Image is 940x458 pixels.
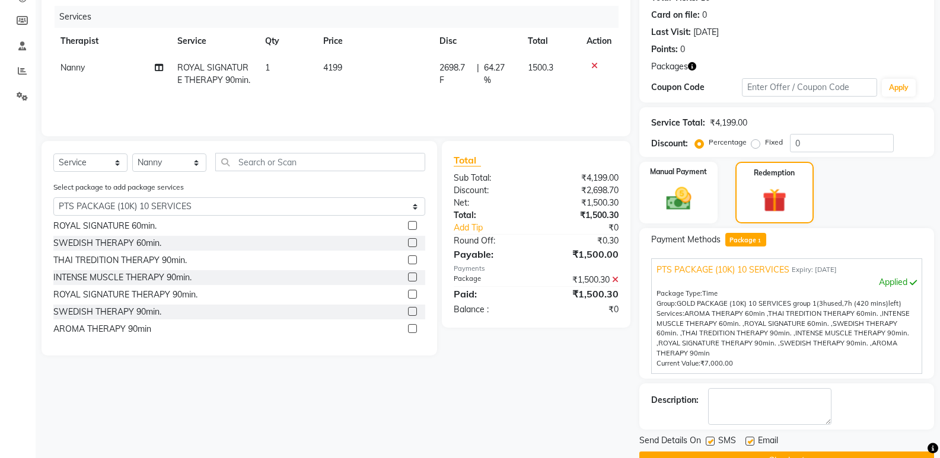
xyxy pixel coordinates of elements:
div: Net: [445,197,536,209]
span: ROYAL SIGNATURE 60min. , [744,319,833,328]
span: ROYAL SIGNATURE THERAPY 90min. , [658,339,780,347]
div: ROYAL SIGNATURE 60min. [53,220,157,232]
span: SWEDISH THERAPY 60min. , [657,319,897,338]
div: ₹4,199.00 [710,117,747,129]
th: Qty [258,28,317,55]
div: 0 [702,9,707,21]
span: PTS PACKAGE (10K) 10 SERVICES [657,264,789,276]
a: Add Tip [445,222,552,234]
span: Package Type: [657,289,702,297]
div: ₹0.30 [536,235,627,247]
span: SWEDISH THERAPY 90min. , [780,339,872,347]
div: ₹4,199.00 [536,172,627,184]
div: Discount: [445,184,536,197]
span: Package [725,233,766,246]
div: Coupon Code [651,81,741,94]
div: Discount: [651,137,688,150]
div: Points: [651,43,678,56]
div: Service Total: [651,117,705,129]
span: 1 [265,62,270,73]
span: ₹7,000.00 [700,359,733,367]
label: Percentage [709,137,747,148]
span: THAI TREDITION THERAPY 90min. , [681,329,795,337]
span: Current Value: [657,359,700,367]
button: Apply [882,79,916,97]
th: Price [316,28,432,55]
span: Email [758,434,778,449]
span: | [477,62,479,87]
span: used, left) [677,299,901,308]
label: Manual Payment [650,166,707,177]
th: Action [579,28,619,55]
img: _gift.svg [755,185,794,215]
span: Time [702,289,718,297]
input: Search or Scan [215,153,425,171]
div: ₹2,698.70 [536,184,627,197]
span: Payment Methods [651,233,721,246]
span: Group: [657,299,677,308]
span: SMS [718,434,736,449]
span: GOLD PACKAGE (10K) 10 SERVICES group 1 [677,299,817,308]
div: ₹1,500.30 [536,287,627,301]
input: Enter Offer / Coupon Code [742,78,877,97]
div: ₹1,500.30 [536,274,627,286]
div: Last Visit: [651,26,691,39]
div: Card on file: [651,9,700,21]
th: Service [170,28,258,55]
div: Balance : [445,303,536,316]
span: Send Details On [639,434,701,449]
span: 1500.3 [528,62,553,73]
div: INTENSE MUSCLE THERAPY 90min. [53,271,192,284]
label: Select package to add package services [53,182,184,193]
label: Redemption [754,168,795,178]
span: Expiry: [DATE] [792,265,837,275]
span: Packages [651,60,688,73]
span: 2698.7 F [439,62,472,87]
div: Applied [657,276,917,289]
span: 1 [756,238,763,245]
th: Therapist [53,28,170,55]
span: 4199 [323,62,342,73]
th: Disc [432,28,521,55]
div: ₹1,500.00 [536,247,627,261]
div: THAI TREDITION THERAPY 90min. [53,254,187,267]
span: (3h [817,299,827,308]
div: Total: [445,209,536,222]
div: Round Off: [445,235,536,247]
div: AROMA THERAPY 90min [53,323,151,335]
th: Total [521,28,579,55]
div: SWEDISH THERAPY 90min. [53,306,161,318]
span: Nanny [60,62,85,73]
span: 7h (420 mins) [844,299,888,308]
span: AROMA THERAPY 60min , [684,309,768,318]
div: 0 [680,43,685,56]
div: ROYAL SIGNATURE THERAPY 90min. [53,289,197,301]
div: ₹1,500.30 [536,209,627,222]
span: ROYAL SIGNATURE THERAPY 90min. [177,62,250,85]
div: Services [55,6,627,28]
span: Services: [657,309,684,318]
div: Sub Total: [445,172,536,184]
div: Payable: [445,247,536,261]
div: Payments [454,264,619,274]
div: ₹1,500.30 [536,197,627,209]
span: Total [454,154,481,166]
span: 64.27 % [484,62,514,87]
div: Description: [651,394,699,406]
div: ₹0 [536,303,627,316]
div: ₹0 [552,222,627,234]
span: THAI TREDITION THERAPY 60min. , [768,309,882,318]
div: Paid: [445,287,536,301]
div: SWEDISH THERAPY 60min. [53,237,161,249]
div: Package [445,274,536,286]
span: INTENSE MUSCLE THERAPY 60min. , [657,309,910,328]
img: _cash.svg [658,184,699,213]
label: Fixed [765,137,783,148]
div: [DATE] [693,26,719,39]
